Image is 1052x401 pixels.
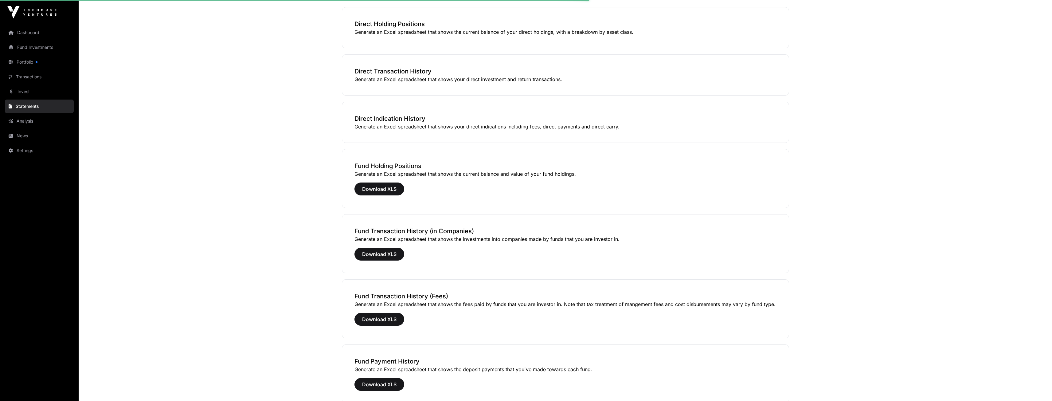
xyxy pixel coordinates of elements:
p: Generate an Excel spreadsheet that shows your direct indications including fees, direct payments ... [354,123,776,130]
p: Generate an Excel spreadsheet that shows your direct investment and return transactions. [354,76,776,83]
h3: Direct Holding Positions [354,20,776,28]
a: Download XLS [354,384,404,390]
a: News [5,129,74,143]
a: Download XLS [354,319,404,325]
h3: Fund Transaction History (in Companies) [354,227,776,235]
p: Generate an Excel spreadsheet that shows the fees paid by funds that you are investor in. Note th... [354,301,776,308]
p: Generate an Excel spreadsheet that shows the current balance of your direct holdings, with a brea... [354,28,776,36]
span: Download XLS [362,381,397,388]
a: Analysis [5,114,74,128]
span: Download XLS [362,185,397,193]
a: Statements [5,100,74,113]
h3: Direct Indication History [354,114,776,123]
p: Generate an Excel spreadsheet that shows the investments into companies made by funds that you ar... [354,235,776,243]
a: Transactions [5,70,74,84]
a: Invest [5,85,74,98]
h3: Fund Holding Positions [354,162,776,170]
a: Portfolio [5,55,74,69]
iframe: Chat Widget [1021,372,1052,401]
span: Download XLS [362,316,397,323]
h3: Fund Payment History [354,357,776,366]
p: Generate an Excel spreadsheet that shows the deposit payments that you've made towards each fund. [354,366,776,373]
h3: Direct Transaction History [354,67,776,76]
a: Dashboard [5,26,74,39]
button: Download XLS [354,183,404,195]
a: Download XLS [354,189,404,195]
h3: Fund Transaction History (Fees) [354,292,776,301]
button: Download XLS [354,313,404,326]
button: Download XLS [354,248,404,261]
img: Icehouse Ventures Logo [7,6,57,18]
a: Download XLS [354,254,404,260]
span: Download XLS [362,250,397,258]
a: Fund Investments [5,41,74,54]
button: Download XLS [354,378,404,391]
a: Settings [5,144,74,157]
p: Generate an Excel spreadsheet that shows the current balance and value of your fund holdings. [354,170,776,178]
